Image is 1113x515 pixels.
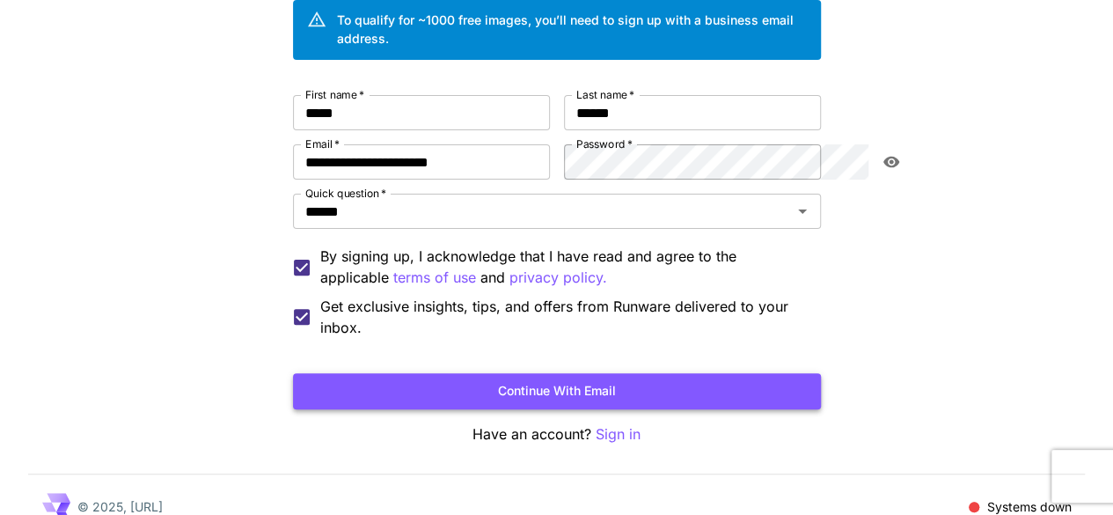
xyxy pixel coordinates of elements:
label: Email [305,136,340,151]
div: To qualify for ~1000 free images, you’ll need to sign up with a business email address. [337,11,807,48]
p: Have an account? [293,423,821,445]
label: Last name [576,87,634,102]
label: Quick question [305,186,386,201]
span: Get exclusive insights, tips, and offers from Runware delivered to your inbox. [320,296,807,338]
button: By signing up, I acknowledge that I have read and agree to the applicable terms of use and [509,267,607,289]
p: privacy policy. [509,267,607,289]
label: First name [305,87,364,102]
button: Sign in [596,423,641,445]
button: By signing up, I acknowledge that I have read and agree to the applicable and privacy policy. [393,267,476,289]
p: terms of use [393,267,476,289]
label: Password [576,136,633,151]
button: Open [790,199,815,224]
button: toggle password visibility [875,146,907,178]
p: By signing up, I acknowledge that I have read and agree to the applicable and [320,246,807,289]
button: Continue with email [293,373,821,409]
